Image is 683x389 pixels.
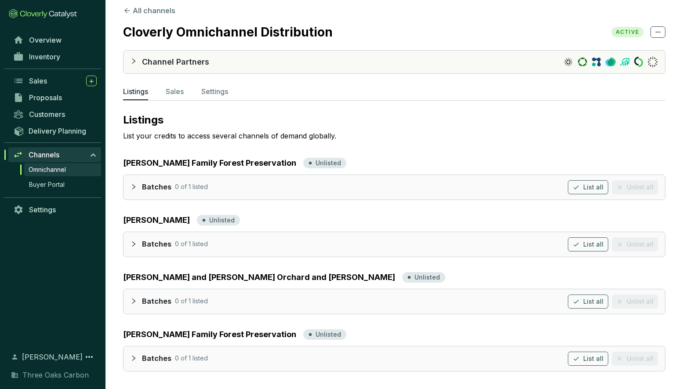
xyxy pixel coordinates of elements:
span: ACTIVE [611,27,643,37]
div: collapsed [131,352,142,364]
span: Sales [29,76,47,85]
a: Channels [8,147,101,162]
span: Channels [29,150,59,159]
a: Overview [9,33,101,47]
p: 0 of 1 listed [175,182,208,192]
div: collapsed [131,237,142,250]
button: List all [568,352,608,366]
button: List all [568,180,608,194]
p: Unlisted [316,159,341,167]
span: Overview [29,36,62,44]
p: Sales [166,86,184,97]
a: [PERSON_NAME] Family Forest Preservation [123,328,296,341]
a: Settings [9,202,101,217]
span: collapsed [131,355,137,361]
p: 0 of 1 listed [175,354,208,364]
span: Delivery Planning [29,127,86,135]
span: collapsed [131,241,137,247]
p: Listings [123,86,148,97]
p: Batches [142,354,171,364]
div: Channel Partners [142,56,209,68]
img: Sylvera Icon [633,56,644,68]
div: collapsed [131,180,142,193]
span: collapsed [131,184,137,190]
a: Delivery Planning [9,124,101,138]
span: collapsed [131,58,137,64]
img: Terraset Icon [647,56,658,68]
a: Proposals [9,90,101,105]
p: List your credits to access several channels of demand globally. [123,131,485,141]
p: Batches [142,240,171,249]
span: Settings [29,205,56,214]
span: Inventory [29,52,60,61]
p: Listings [123,113,665,127]
span: Proposals [29,93,62,102]
img: Ecologi Icon [605,56,616,68]
img: Ahya Icon [563,56,574,68]
a: [PERSON_NAME] and [PERSON_NAME] Orchard and [PERSON_NAME] [123,271,395,284]
p: Unlisted [316,330,341,339]
p: Batches [142,297,171,306]
p: Unlisted [414,273,440,282]
p: Unlisted [209,216,235,225]
p: 0 of 1 listed [175,297,208,306]
a: Sales [9,73,101,88]
span: [PERSON_NAME] [22,352,83,362]
a: Omnichannel [24,163,101,176]
div: Channel PartnersAhya IconCalyx IconClimeco IconEcologi IconGPO IconSylvera IconTerraset Icon [124,51,665,73]
img: GPO Icon [619,56,630,68]
img: Calyx Icon [577,56,588,68]
button: All channels [123,5,175,16]
span: List all [583,183,603,192]
a: Inventory [9,49,101,64]
span: collapsed [131,298,137,304]
button: List all [568,294,608,309]
p: 0 of 1 listed [175,240,208,249]
span: List all [583,354,603,363]
div: collapsed [131,294,142,307]
p: Settings [201,86,228,97]
span: Buyer Portal [29,180,65,189]
img: Climeco Icon [591,56,602,68]
a: Customers [9,107,101,122]
span: Three Oaks Carbon [22,370,89,380]
span: Omnichannel [29,165,66,174]
p: Batches [142,182,171,192]
a: [PERSON_NAME] Family Forest Preservation [123,157,296,169]
h2: Cloverly Omnichannel Distribution [123,25,341,40]
span: List all [583,297,603,306]
a: Buyer Portal [25,178,101,191]
button: List all [568,237,608,251]
span: Customers [29,110,65,119]
span: List all [583,240,603,249]
a: [PERSON_NAME] [123,214,190,226]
